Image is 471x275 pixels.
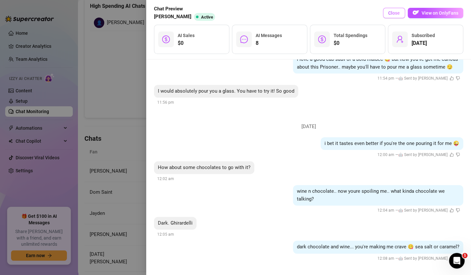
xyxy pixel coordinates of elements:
[158,220,193,226] span: Dark. Ghirardelli
[162,35,170,43] span: dollar
[450,208,454,212] span: like
[377,152,460,157] span: 12:00 am —
[456,208,460,212] span: dislike
[408,8,463,19] a: OFView on OnlyFans
[398,256,448,261] span: 🤖 Sent by [PERSON_NAME]
[398,208,448,213] span: 🤖 Sent by [PERSON_NAME]
[178,39,195,47] span: $0
[396,35,404,43] span: user-add
[297,123,321,131] span: [DATE]
[456,76,460,80] span: dislike
[178,33,195,38] span: AI Sales
[297,56,458,70] span: i love a good cab sauv or a bold malbec 😋 but now you've got me curious about this Prisoner.. may...
[334,33,367,38] span: Total Spendings
[377,76,460,81] span: 11:54 pm —
[154,5,218,13] span: Chat Preview
[158,164,250,170] span: How about some chocolates to go with it?
[408,8,463,18] button: OFView on OnlyFans
[318,35,326,43] span: dollar
[412,33,435,38] span: Subscribed
[398,76,448,81] span: 🤖 Sent by [PERSON_NAME]
[297,244,459,250] span: dark chocolate and wine... you're making me crave 😋 sea salt or caramel?
[334,39,367,47] span: $0
[422,10,458,16] span: View on OnlyFans
[449,253,465,268] iframe: Intercom live chat
[413,9,419,16] img: OF
[450,76,454,80] span: like
[240,35,248,43] span: message
[325,140,459,146] span: i bet it tastes even better if you're the one pouring it for me 😜
[377,256,460,261] span: 12:08 am —
[256,33,282,38] span: AI Messages
[157,232,174,237] span: 12:05 am
[462,253,467,258] span: 1
[154,13,191,21] span: [PERSON_NAME]
[201,15,213,20] span: Active
[158,88,294,94] span: I would absolutely pour you a glass. You have to try it! So good
[412,39,435,47] span: [DATE]
[157,177,174,181] span: 12:02 am
[450,152,454,157] span: like
[456,152,460,157] span: dislike
[297,188,445,202] span: wine n chocolate.. now youre spoiling me.. what kinda chocolate we talking?
[157,100,174,105] span: 11:56 pm
[377,208,460,213] span: 12:04 am —
[256,39,282,47] span: 8
[398,152,448,157] span: 🤖 Sent by [PERSON_NAME]
[388,10,400,16] span: Close
[383,8,405,18] button: Close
